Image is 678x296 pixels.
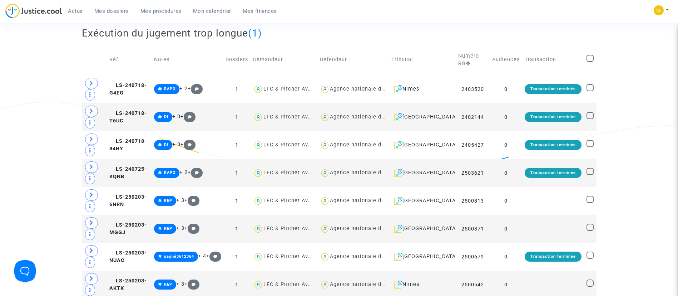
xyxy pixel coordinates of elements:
img: 6fca9af68d76bfc0a5525c74dfee314f [654,5,664,15]
a: Mes procédures [135,6,187,16]
div: Agence nationale de l'habitat [330,253,409,259]
div: LFC & Pitcher Avocat [263,198,320,204]
h2: Exécution du jugement trop longue [82,27,262,39]
span: + [180,113,196,120]
div: Agence nationale de l'habitat [330,114,409,120]
div: Agence nationale de l'habitat [330,86,409,92]
td: Dossiers [223,44,251,75]
span: + [184,281,200,287]
td: 1 [223,243,251,271]
div: LFC & Pitcher Avocat [263,142,320,148]
div: Transaction terminée [525,140,582,150]
img: icon-archive.svg [394,280,402,289]
span: REP [164,282,172,287]
div: LFC & Pitcher Avocat [263,114,320,120]
img: icon-archive.svg [394,224,402,233]
td: Tribunal [389,44,456,75]
div: Transaction terminée [525,168,582,178]
td: 1 [223,187,251,215]
span: + 4 [198,253,206,259]
img: icon-user.svg [320,252,330,262]
span: + [188,169,203,175]
td: 1 [223,215,251,243]
span: gagné3612364 [164,254,194,259]
img: icon-user.svg [253,140,263,150]
span: + 3 [176,281,184,287]
img: icon-user.svg [320,140,330,150]
img: icon-archive.svg [394,169,402,177]
div: [GEOGRAPHIC_DATA] [391,169,454,177]
img: icon-archive.svg [394,196,402,205]
span: + 2 [179,169,188,175]
td: 0 [490,215,522,243]
div: Transaction terminée [525,84,582,94]
div: [GEOGRAPHIC_DATA] [391,224,454,233]
td: 2403520 [456,75,490,103]
img: icon-user.svg [320,84,330,94]
img: icon-archive.svg [394,252,402,261]
img: icon-archive.svg [394,113,402,121]
div: LFC & Pitcher Avocat [263,253,320,259]
td: Audiences [490,44,522,75]
td: 1 [223,103,251,131]
span: DI [164,142,168,147]
td: 0 [490,131,522,159]
span: + [184,225,200,231]
span: + 2 [179,86,188,92]
img: icon-archive.svg [394,141,402,149]
span: LS-240718-G4EG [109,82,147,96]
td: 2402144 [456,103,490,131]
td: Numéro RG [456,44,490,75]
td: 0 [490,103,522,131]
span: LS-240725-KQNB [109,166,147,180]
div: Agence nationale de l'habitat [330,281,409,287]
td: 0 [490,159,522,187]
div: [GEOGRAPHIC_DATA] [391,196,454,205]
a: Actus [62,6,89,16]
div: Transaction terminée [525,112,582,122]
img: icon-user.svg [253,224,263,234]
div: [GEOGRAPHIC_DATA] [391,141,454,149]
img: icon-user.svg [253,84,263,94]
img: icon-user.svg [320,112,330,122]
div: LFC & Pitcher Avocat [263,281,320,287]
span: Mes procédures [140,8,182,14]
img: icon-user.svg [320,196,330,206]
span: Mes dossiers [94,8,129,14]
img: icon-user.svg [253,280,263,290]
img: icon-user.svg [253,252,263,262]
img: icon-user.svg [320,168,330,178]
span: + 3 [172,113,180,120]
img: icon-user.svg [253,168,263,178]
td: 2405427 [456,131,490,159]
span: DI [164,115,168,119]
div: Agence nationale de l'habitat [330,142,409,148]
div: LFC & Pitcher Avocat [263,225,320,232]
img: icon-user.svg [320,224,330,234]
td: 0 [490,243,522,271]
div: Agence nationale de l'habitat [330,170,409,176]
a: Mon calendrier [187,6,237,16]
td: 2500371 [456,215,490,243]
td: Transaction [522,44,584,75]
div: Nimes [391,85,454,93]
div: Nimes [391,280,454,289]
span: + 3 [176,197,184,203]
img: icon-archive.svg [394,85,402,93]
span: Mon calendrier [193,8,231,14]
img: icon-user.svg [253,196,263,206]
span: LS-250203-MGGJ [109,222,147,236]
span: LS-250203-NUAC [109,250,147,264]
td: 2500813 [456,187,490,215]
td: Demandeur [251,44,317,75]
img: jc-logo.svg [5,4,62,18]
td: 0 [490,75,522,103]
td: 2500679 [456,243,490,271]
span: + 3 [176,225,184,231]
img: icon-user.svg [320,280,330,290]
a: Mes finances [237,6,283,16]
span: Mes finances [243,8,277,14]
div: Transaction terminée [525,252,582,262]
span: RAPO [164,170,175,175]
td: Réf. [107,44,152,75]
